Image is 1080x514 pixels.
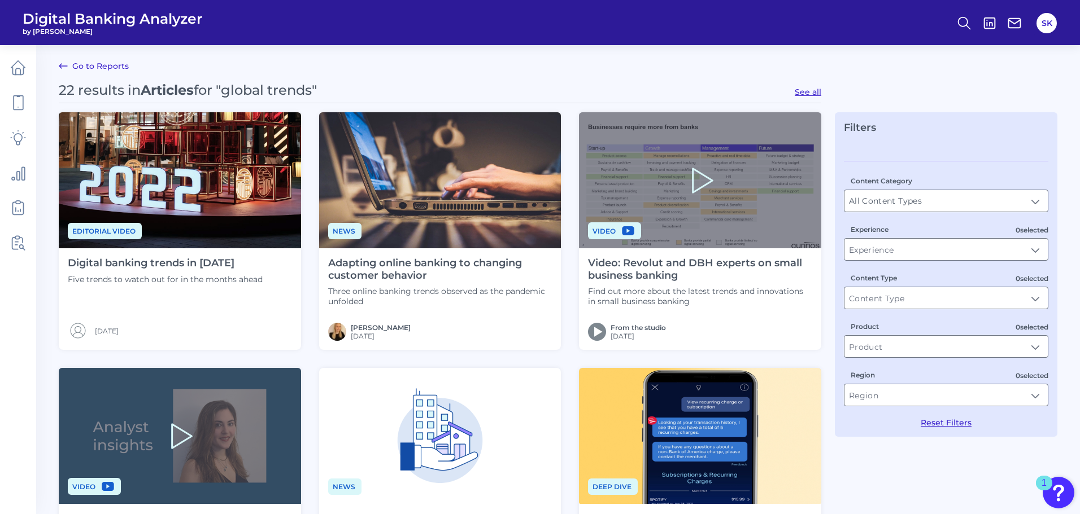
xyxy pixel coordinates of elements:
img: Lisa_Andersson.jpg [328,323,346,341]
button: Open Resource Center, 1 new notification [1043,477,1074,508]
button: Reset Filters [921,418,972,428]
span: News [328,223,362,239]
h4: Digital banking trends in [DATE] [68,257,263,270]
span: for "global trends" [194,82,317,98]
img: Small Business Current Checking Account - New.png [319,368,561,504]
label: Experience [851,225,889,234]
div: 22 results in [59,82,317,98]
span: News [328,478,362,495]
span: Editorial video [68,223,142,239]
img: john-schnobrich-yFbyvpEGHFQ-unsplash-1366x768.jpg [319,112,561,248]
span: Video [68,478,121,495]
h4: Video: Revolut and DBH experts on small business banking [588,257,812,282]
p: Five trends to watch out for in the months ahead [68,274,263,284]
button: See all [795,87,821,97]
a: Video [588,225,641,236]
input: Region [844,384,1048,406]
span: Video [588,222,641,239]
span: Digital Banking Analyzer [23,10,203,27]
a: News [328,481,362,491]
span: Deep dive [588,478,638,495]
span: [DATE] [95,327,119,335]
a: News [328,225,362,236]
p: Find out more about the latest trends and innovations in small business banking [588,286,812,306]
p: Three online banking trends observed as the pandemic unfolded [328,286,552,306]
input: Experience [844,239,1048,260]
span: Articles [141,82,194,98]
label: Content Type [851,274,897,282]
span: by [PERSON_NAME] [23,27,203,36]
a: Go to Reports [59,59,129,73]
a: [PERSON_NAME] [351,323,411,332]
img: Studio.png [588,323,606,341]
a: Deep dive [588,481,638,491]
input: Content Type [844,287,1048,309]
label: Region [851,371,875,379]
input: Product [844,336,1048,357]
label: Content Category [851,177,912,185]
a: Editorial video [68,225,142,236]
a: From the studio [611,323,666,332]
img: Busbanking.png [579,112,821,248]
h4: Adapting online banking to changing customer behavior [328,257,552,282]
span: Filters [844,121,876,134]
span: [DATE] [351,332,411,340]
a: Video [68,481,121,491]
button: SK [1037,13,1057,33]
label: Product [851,322,879,331]
img: BAM-1366x768.png [579,368,821,504]
span: [DATE] [611,332,666,340]
img: willem-chan-_ZrJXIKkTTU-unsplash-1366x768.jpg [59,112,301,248]
div: 1 [1042,483,1047,498]
img: Analyst_Insights_Image_Template_Kseniya@3x.png [59,368,301,504]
